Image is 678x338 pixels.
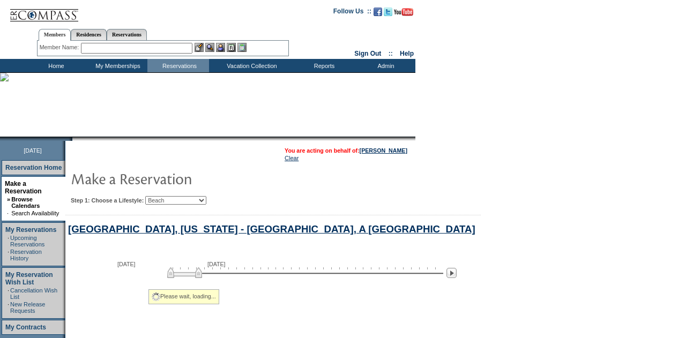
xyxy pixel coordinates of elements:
[39,29,71,41] a: Members
[394,8,413,16] img: Subscribe to our YouTube Channel
[5,180,42,195] a: Make a Reservation
[285,147,407,154] span: You are acting on behalf of:
[147,59,209,72] td: Reservations
[11,196,40,209] a: Browse Calendars
[216,43,225,52] img: Impersonate
[374,11,382,17] a: Become our fan on Facebook
[446,268,457,278] img: Next
[7,210,10,216] td: ·
[10,249,42,261] a: Reservation History
[227,43,236,52] img: Reservations
[148,289,219,304] div: Please wait, loading...
[10,235,44,247] a: Upcoming Reservations
[68,223,475,235] a: [GEOGRAPHIC_DATA], [US_STATE] - [GEOGRAPHIC_DATA], A [GEOGRAPHIC_DATA]
[5,271,53,286] a: My Reservation Wish List
[354,50,381,57] a: Sign Out
[394,11,413,17] a: Subscribe to our YouTube Channel
[8,301,9,314] td: ·
[8,235,9,247] td: ·
[71,29,107,40] a: Residences
[71,197,144,204] b: Step 1: Choose a Lifestyle:
[69,137,72,141] img: promoShadowLeftCorner.gif
[24,59,86,72] td: Home
[354,59,415,72] td: Admin
[195,43,204,52] img: b_edit.gif
[8,287,9,300] td: ·
[107,29,147,40] a: Reservations
[10,301,45,314] a: New Release Requests
[400,50,414,57] a: Help
[205,43,214,52] img: View
[292,59,354,72] td: Reports
[5,226,56,234] a: My Reservations
[360,147,407,154] a: [PERSON_NAME]
[117,261,136,267] span: [DATE]
[7,196,10,202] b: »
[11,210,59,216] a: Search Availability
[72,137,73,141] img: blank.gif
[71,168,285,189] img: pgTtlMakeReservation.gif
[237,43,247,52] img: b_calculator.gif
[333,6,371,19] td: Follow Us ::
[10,287,57,300] a: Cancellation Wish List
[384,7,392,16] img: Follow us on Twitter
[384,11,392,17] a: Follow us on Twitter
[152,292,160,301] img: spinner2.gif
[5,324,46,331] a: My Contracts
[209,59,292,72] td: Vacation Collection
[5,164,62,171] a: Reservation Home
[86,59,147,72] td: My Memberships
[285,155,299,161] a: Clear
[40,43,81,52] div: Member Name:
[374,7,382,16] img: Become our fan on Facebook
[389,50,393,57] span: ::
[207,261,226,267] span: [DATE]
[8,249,9,261] td: ·
[24,147,42,154] span: [DATE]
